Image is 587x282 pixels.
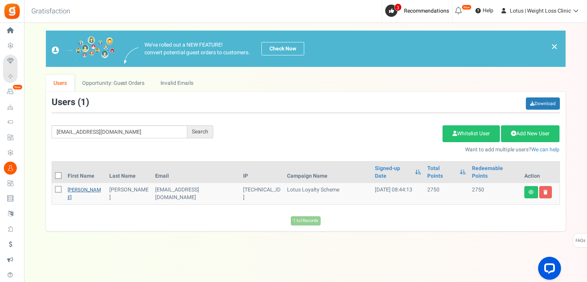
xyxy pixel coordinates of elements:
[472,165,518,180] a: Redeemable Points
[68,186,101,201] a: [PERSON_NAME]
[240,162,284,183] th: IP
[106,162,152,183] th: Last Name
[75,75,152,92] a: Opportunity: Guest Orders
[3,85,21,98] a: New
[152,162,240,183] th: Email
[144,41,250,57] p: We've rolled out a NEW FEATURE! convert potential guest orders to customers.
[65,162,107,183] th: First Name
[152,183,240,204] td: customer
[13,84,23,90] em: New
[106,183,152,204] td: [PERSON_NAME]
[501,125,559,142] a: Add New User
[551,42,558,51] a: ×
[469,183,521,204] td: 2750
[52,125,187,138] input: Search by email or name
[124,47,139,64] img: images
[152,75,201,92] a: Invalid Emails
[375,165,412,180] a: Signed-up Date
[372,183,425,204] td: [DATE] 08:44:13
[225,146,560,154] p: Want to add multiple users?
[472,5,496,17] a: Help
[52,36,115,61] img: images
[284,162,372,183] th: Campaign Name
[23,4,79,19] h3: Gratisfaction
[424,183,469,204] td: 2750
[240,183,284,204] td: [TECHNICAL_ID]
[404,7,449,15] span: Recommendations
[284,183,372,204] td: Lotus Loyalty Scheme
[481,7,493,15] span: Help
[529,190,534,194] i: View details
[462,5,472,10] em: New
[81,96,86,109] span: 1
[261,42,304,55] a: Check Now
[187,125,213,138] div: Search
[46,75,75,92] a: Users
[52,97,89,107] h3: Users ( )
[521,162,559,183] th: Action
[427,165,456,180] a: Total Points
[526,97,560,110] a: Download
[394,3,402,11] span: 3
[3,3,21,20] img: Gratisfaction
[575,233,585,248] span: FAQs
[531,146,559,154] a: We can help
[385,5,452,17] a: 3 Recommendations
[543,190,548,194] i: Delete user
[510,7,571,15] span: Lotus | Weight Loss Clinic
[443,125,500,142] a: Whitelist User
